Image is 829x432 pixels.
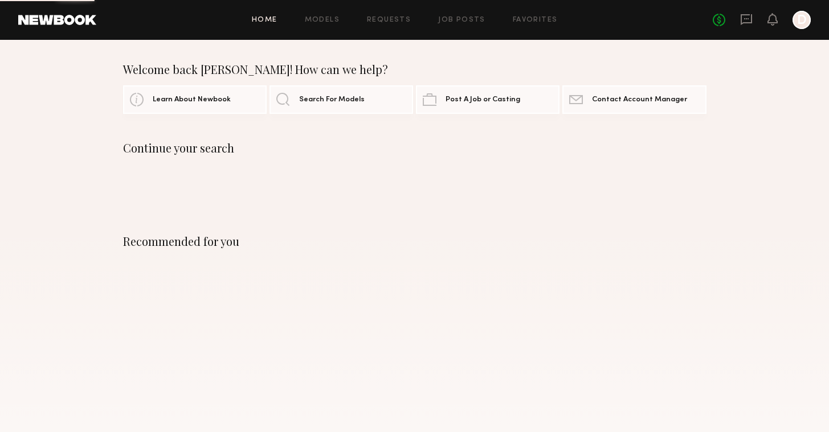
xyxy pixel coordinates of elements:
[252,17,277,24] a: Home
[592,96,687,104] span: Contact Account Manager
[123,85,267,114] a: Learn About Newbook
[123,234,707,248] div: Recommended for you
[123,141,707,155] div: Continue your search
[305,17,340,24] a: Models
[416,85,560,114] a: Post A Job or Casting
[446,96,520,104] span: Post A Job or Casting
[123,63,707,76] div: Welcome back [PERSON_NAME]! How can we help?
[513,17,558,24] a: Favorites
[562,85,706,114] a: Contact Account Manager
[793,11,811,29] a: D
[367,17,411,24] a: Requests
[438,17,485,24] a: Job Posts
[299,96,365,104] span: Search For Models
[269,85,413,114] a: Search For Models
[153,96,231,104] span: Learn About Newbook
